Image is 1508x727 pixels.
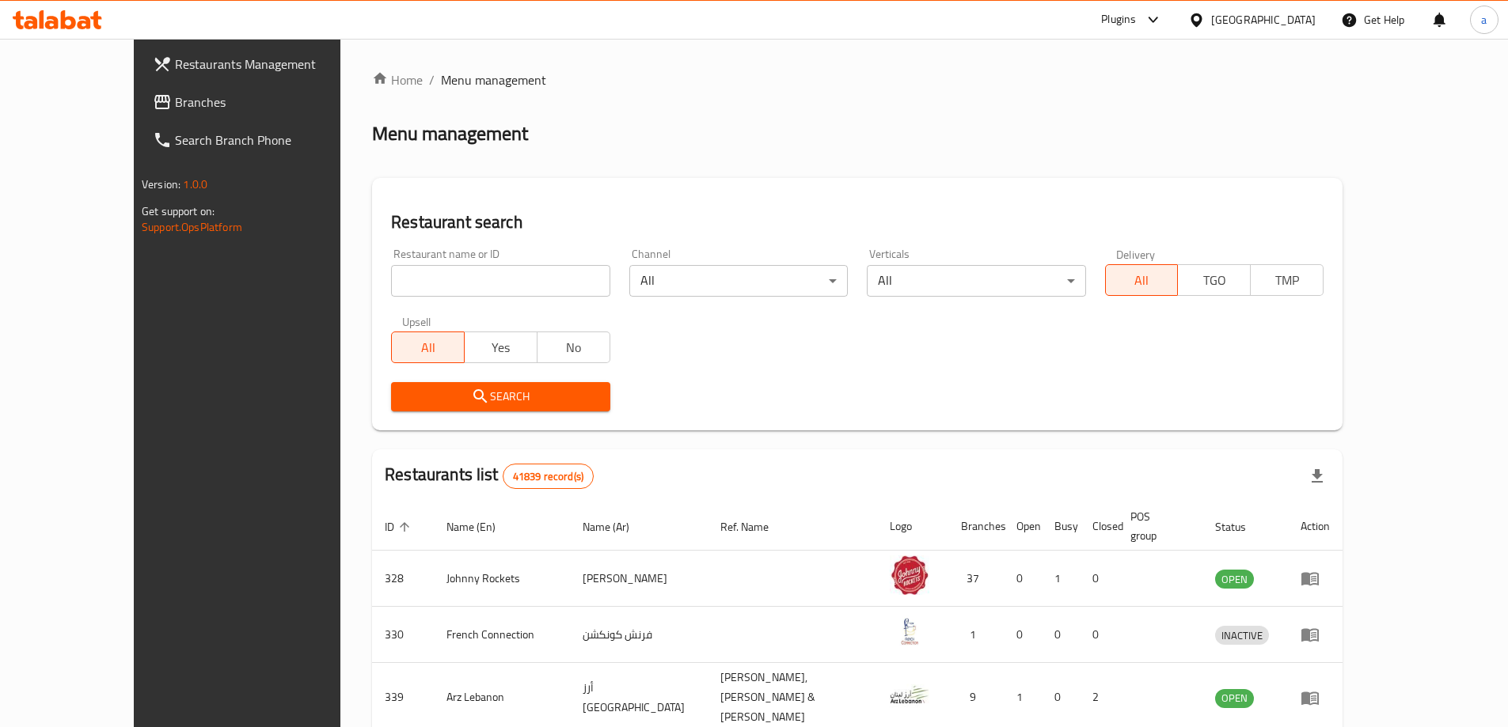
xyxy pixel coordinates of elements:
td: فرنش كونكشن [570,607,708,663]
span: Restaurants Management [175,55,373,74]
div: Plugins [1101,10,1136,29]
div: All [629,265,848,297]
img: French Connection [890,612,929,651]
td: 0 [1004,551,1042,607]
th: Action [1288,502,1343,551]
td: 1 [948,607,1004,663]
div: Total records count [503,464,594,489]
input: Search for restaurant name or ID.. [391,265,610,297]
td: [PERSON_NAME] [570,551,708,607]
a: Support.OpsPlatform [142,217,242,237]
span: OPEN [1215,689,1254,707]
span: No [544,336,604,359]
h2: Restaurant search [391,210,1324,234]
span: POS group [1130,507,1183,545]
th: Logo [877,502,948,551]
h2: Restaurants list [385,463,594,489]
span: INACTIVE [1215,627,1269,645]
span: All [1112,269,1172,292]
td: Johnny Rockets [434,551,570,607]
span: Menu management [441,70,546,89]
td: 328 [372,551,434,607]
span: TGO [1184,269,1244,292]
a: Search Branch Phone [140,121,386,159]
span: Ref. Name [720,517,789,536]
span: Search Branch Phone [175,131,373,150]
nav: breadcrumb [372,70,1343,89]
button: All [1105,264,1179,296]
td: 0 [1080,607,1118,663]
div: All [867,265,1085,297]
th: Busy [1042,502,1080,551]
td: 0 [1042,607,1080,663]
td: 37 [948,551,1004,607]
div: Export file [1298,457,1336,495]
div: Menu [1301,625,1330,644]
span: Search [404,387,597,407]
div: Menu [1301,569,1330,588]
th: Open [1004,502,1042,551]
td: 1 [1042,551,1080,607]
span: Status [1215,517,1267,536]
span: All [398,336,458,359]
div: [GEOGRAPHIC_DATA] [1211,11,1316,28]
span: Get support on: [142,201,215,222]
div: Menu [1301,688,1330,707]
a: Restaurants Management [140,45,386,83]
td: 330 [372,607,434,663]
th: Branches [948,502,1004,551]
td: French Connection [434,607,570,663]
th: Closed [1080,502,1118,551]
button: All [391,331,465,363]
button: TGO [1177,264,1251,296]
td: 0 [1080,551,1118,607]
a: Home [372,70,423,89]
span: Branches [175,93,373,112]
span: OPEN [1215,570,1254,589]
span: Name (En) [446,517,516,536]
button: Yes [464,331,537,363]
span: 1.0.0 [183,174,207,195]
a: Branches [140,83,386,121]
h2: Menu management [372,121,528,146]
span: Name (Ar) [583,517,650,536]
div: OPEN [1215,570,1254,589]
span: Yes [471,336,531,359]
span: a [1481,11,1487,28]
button: No [537,331,610,363]
button: TMP [1250,264,1324,296]
label: Upsell [402,316,431,327]
label: Delivery [1116,248,1156,259]
td: 0 [1004,607,1042,663]
span: TMP [1257,269,1317,292]
span: Version: [142,174,180,195]
button: Search [391,382,610,411]
li: / [429,70,435,89]
div: INACTIVE [1215,626,1269,645]
img: Arz Lebanon [890,675,929,714]
span: ID [385,517,415,536]
span: 41839 record(s) [503,469,593,484]
img: Johnny Rockets [890,555,929,595]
